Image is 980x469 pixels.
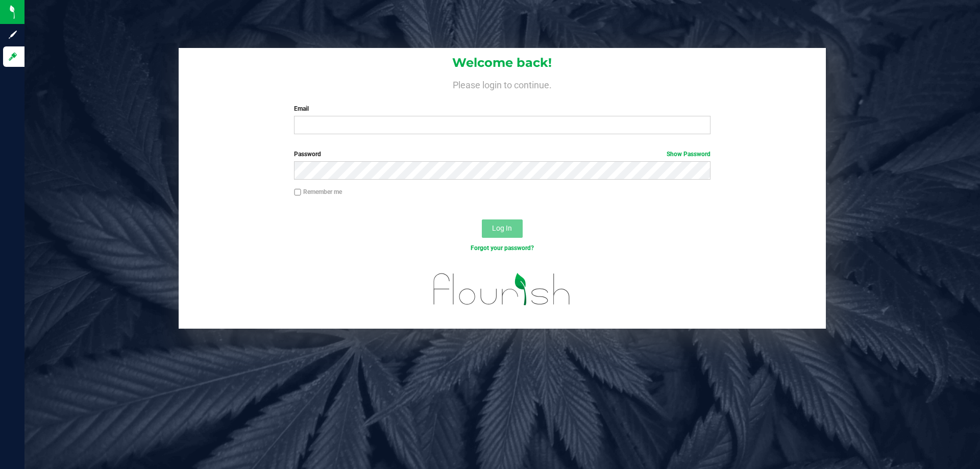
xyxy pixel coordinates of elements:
[421,263,583,315] img: flourish_logo.svg
[8,30,18,40] inline-svg: Sign up
[667,151,710,158] a: Show Password
[294,187,342,196] label: Remember me
[179,56,826,69] h1: Welcome back!
[482,219,523,238] button: Log In
[294,151,321,158] span: Password
[294,104,710,113] label: Email
[8,52,18,62] inline-svg: Log in
[492,224,512,232] span: Log In
[471,244,534,252] a: Forgot your password?
[294,189,301,196] input: Remember me
[179,78,826,90] h4: Please login to continue.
